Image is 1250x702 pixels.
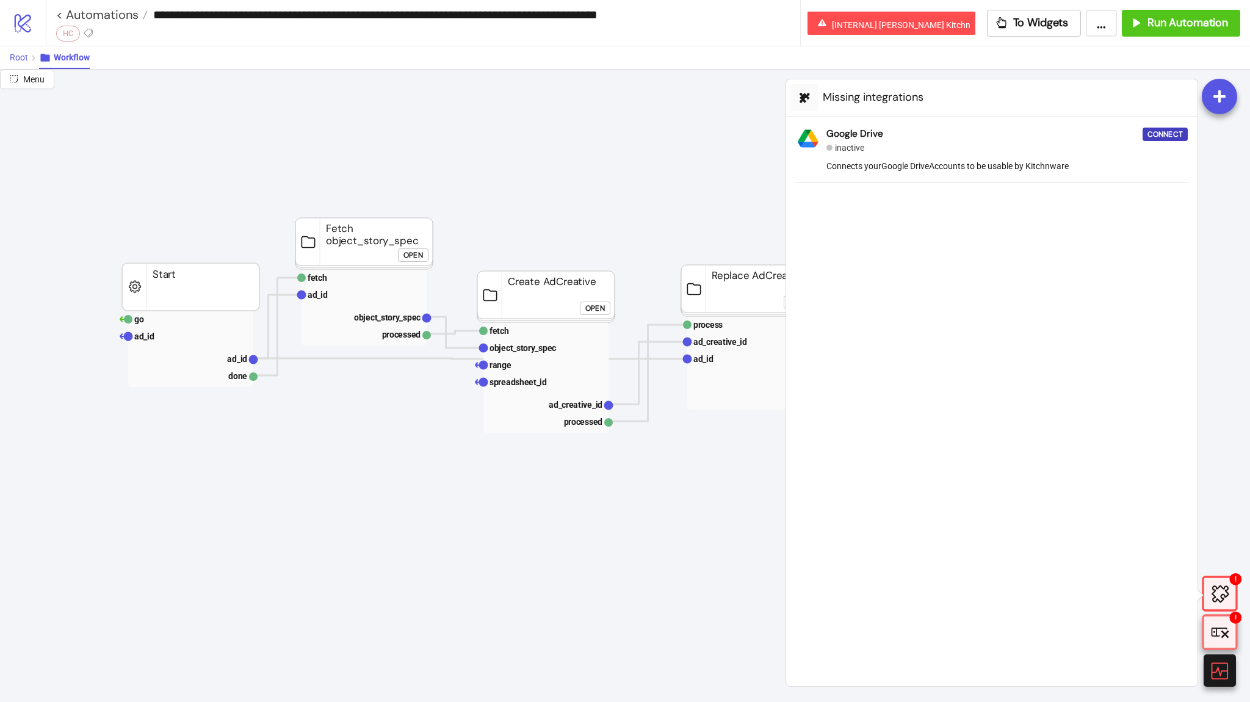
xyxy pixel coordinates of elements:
span: [INTERNAL] [PERSON_NAME] Kitchn [832,20,970,30]
button: Open [398,248,428,262]
span: Run Automation [1147,16,1228,30]
button: Run Automation [1122,10,1240,37]
span: Menu [23,74,45,84]
text: go [134,314,144,324]
button: Open [784,295,814,309]
div: inactive [826,141,1142,154]
text: fetch [308,273,327,283]
text: spreadsheet_id [490,377,547,387]
text: ad_creative_id [549,400,602,410]
span: radius-bottomright [10,74,18,83]
text: process [693,320,723,330]
text: fetch [490,326,509,336]
div: Missing integrations [818,79,1180,116]
div: Open [403,248,423,262]
text: ad_id [693,354,714,364]
text: object_story_spec [354,313,421,322]
div: HC [56,26,80,42]
button: To Widgets [987,10,1082,37]
text: ad_id [227,354,247,364]
button: Open [580,302,610,315]
text: object_story_spec [490,343,556,353]
text: ad_id [308,290,328,300]
div: Connects your Google Drive Accounts to be usable by Kitchnware [796,159,1188,173]
text: ad_creative_id [693,337,747,347]
button: Connect [1143,128,1188,141]
span: Root [10,52,28,62]
a: < Automations [56,9,148,21]
text: ad_id [134,331,154,341]
div: Connect [1147,128,1183,142]
button: ... [1086,10,1117,37]
span: Workflow [54,52,90,62]
button: Root [10,46,39,69]
button: Workflow [39,46,90,69]
div: Open [585,301,605,315]
div: Google Drive [826,126,1142,141]
span: To Widgets [1013,16,1069,30]
text: range [490,360,511,370]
